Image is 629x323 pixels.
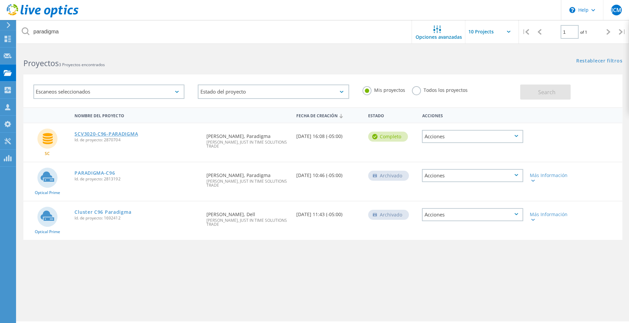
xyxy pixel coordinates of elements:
svg: \n [569,7,575,13]
div: Acciones [422,169,523,182]
span: [PERSON_NAME], JUST IN TIME SOLUTIONS TRADE [206,218,290,226]
span: Optical Prime [35,191,60,195]
span: JCM [611,7,621,13]
div: Archivado [368,171,409,181]
a: Cluster C96 Paradigma [74,210,131,214]
a: PARADIGMA-C96 [74,171,115,175]
input: Buscar proyectos por nombre, propietario, ID, empresa, etc. [17,20,412,43]
div: [PERSON_NAME], Paradigma [203,162,293,194]
span: 3 Proyectos encontrados [59,62,105,67]
a: Live Optics Dashboard [7,14,78,19]
div: [PERSON_NAME], Paradigma [203,123,293,155]
div: Estado [365,109,419,121]
div: Archivado [368,210,409,220]
span: Search [538,89,556,96]
div: [DATE] 10:46 (-05:00) [293,162,365,184]
div: Acciones [422,208,523,221]
a: SCV3020-C96-PARADIGMA [74,132,138,136]
div: Acciones [422,130,523,143]
div: Más Información [530,212,571,221]
span: of 1 [580,29,587,35]
span: Optical Prime [35,230,60,234]
span: Id. de proyecto: 2870704 [74,138,199,142]
div: Más Información [530,173,571,182]
span: Opciones avanzadas [416,35,462,39]
label: Mis proyectos [362,86,405,93]
div: Escaneos seleccionados [33,85,184,99]
span: [PERSON_NAME], JUST IN TIME SOLUTIONS TRADE [206,179,290,187]
span: SC [45,152,50,156]
div: | [519,20,532,44]
span: [PERSON_NAME], JUST IN TIME SOLUTIONS TRADE [206,140,290,148]
span: Id. de proyecto: 2813192 [74,177,199,181]
div: [PERSON_NAME], Dell [203,201,293,233]
div: Acciones [419,109,526,121]
span: Id. de proyecto: 1692412 [74,216,199,220]
a: Restablecer filtros [576,58,622,64]
label: Todos los proyectos [412,86,468,93]
div: | [615,20,629,44]
div: completo [368,132,408,142]
div: Fecha de creación [293,109,365,122]
div: Nombre del proyecto [71,109,203,121]
div: [DATE] 16:08 (-05:00) [293,123,365,145]
div: [DATE] 11:43 (-05:00) [293,201,365,223]
b: Proyectos [23,58,59,68]
button: Search [520,85,571,100]
div: Estado del proyecto [198,85,349,99]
